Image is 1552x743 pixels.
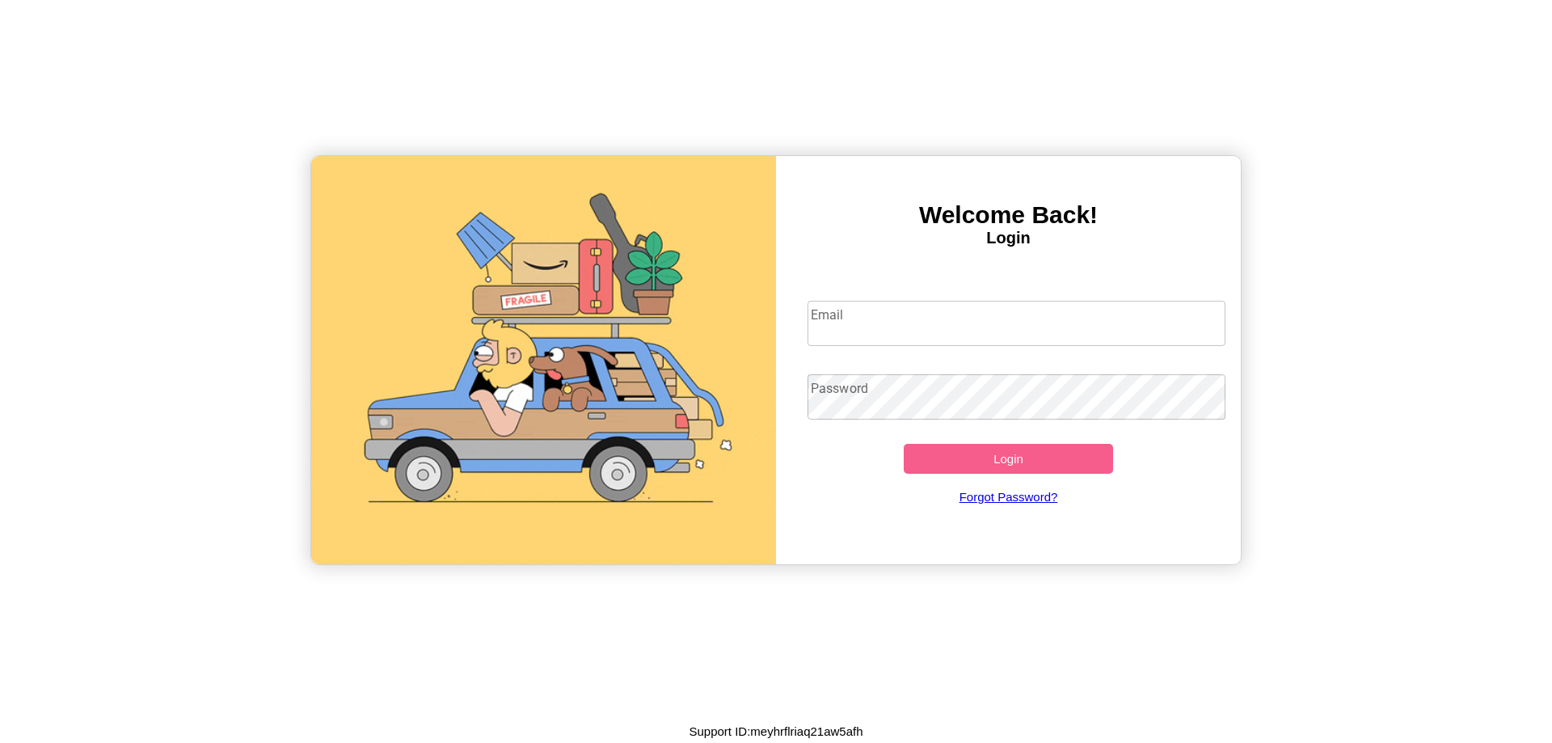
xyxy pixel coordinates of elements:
[776,229,1241,247] h4: Login
[799,474,1218,520] a: Forgot Password?
[689,720,862,742] p: Support ID: meyhrflriaq21aw5afh
[776,201,1241,229] h3: Welcome Back!
[904,444,1113,474] button: Login
[311,156,776,564] img: gif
